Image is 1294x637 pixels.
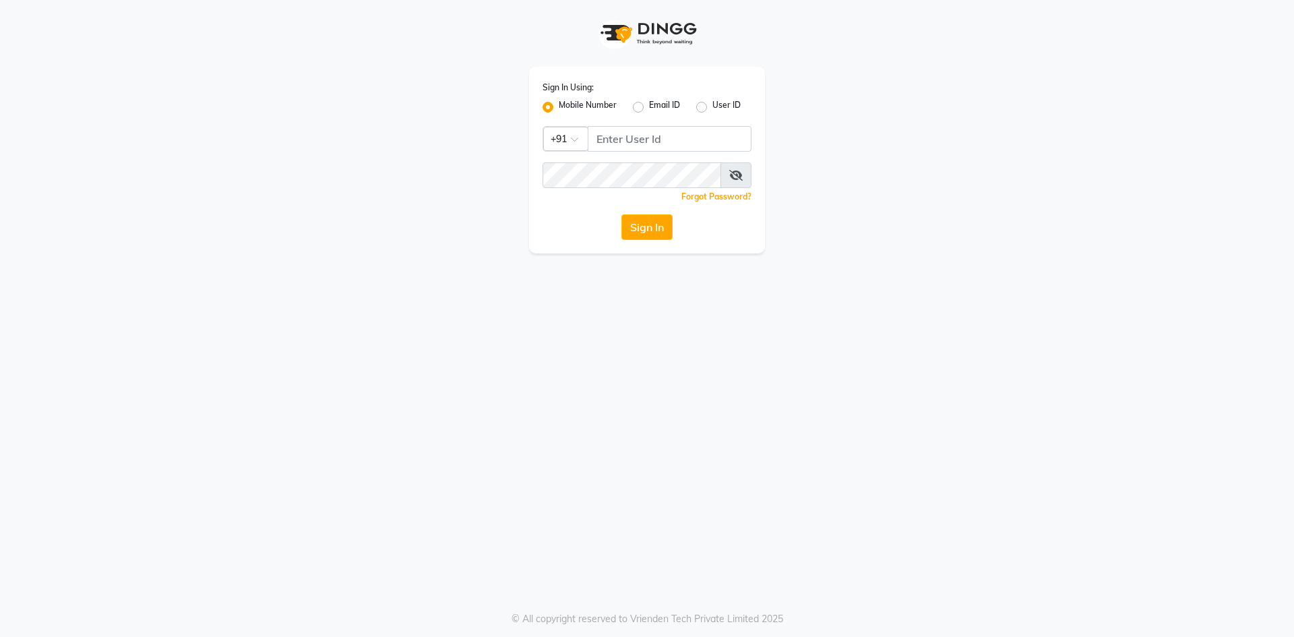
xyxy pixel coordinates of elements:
a: Forgot Password? [681,191,751,202]
label: Mobile Number [559,99,617,115]
input: Username [543,162,721,188]
img: logo1.svg [593,13,701,53]
label: User ID [712,99,741,115]
input: Username [588,126,751,152]
label: Email ID [649,99,680,115]
label: Sign In Using: [543,82,594,94]
button: Sign In [621,214,673,240]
